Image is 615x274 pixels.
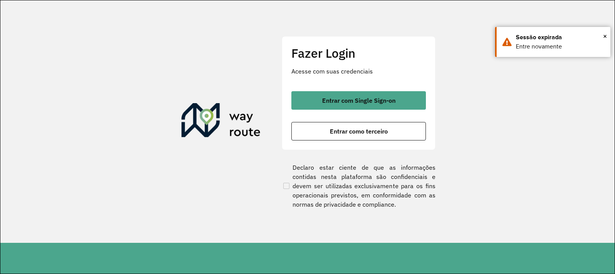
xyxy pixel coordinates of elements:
span: × [603,30,607,42]
span: Entrar como terceiro [330,128,388,134]
div: Entre novamente [516,42,605,51]
h2: Fazer Login [291,46,426,60]
span: Entrar com Single Sign-on [322,97,396,104]
div: Sessão expirada [516,33,605,42]
p: Acesse com suas credenciais [291,67,426,76]
button: Close [603,30,607,42]
img: Roteirizador AmbevTech [181,103,261,140]
label: Declaro estar ciente de que as informações contidas nesta plataforma são confidenciais e devem se... [282,163,435,209]
button: button [291,91,426,110]
button: button [291,122,426,140]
